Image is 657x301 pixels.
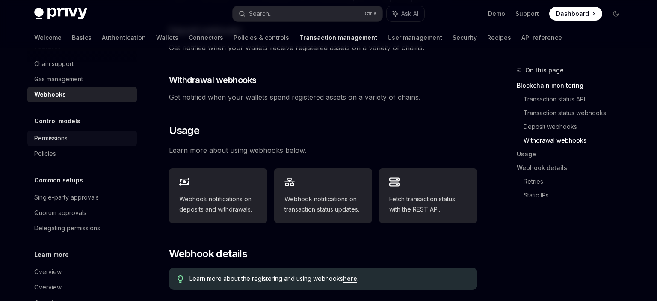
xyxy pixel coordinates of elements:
span: On this page [525,65,564,75]
svg: Tip [178,275,183,283]
a: Usage [517,147,630,161]
div: Gas management [34,74,83,84]
div: Chain support [34,59,74,69]
img: dark logo [34,8,87,20]
button: Toggle dark mode [609,7,623,21]
a: Security [453,27,477,48]
a: Quorum approvals [27,205,137,221]
a: Static IPs [524,188,630,202]
a: Single-party approvals [27,190,137,205]
span: Ask AI [401,9,418,18]
a: Overview [27,280,137,295]
a: User management [388,27,442,48]
a: Webhook notifications on deposits and withdrawals. [169,168,267,223]
a: Recipes [487,27,511,48]
a: Webhook details [517,161,630,175]
a: Authentication [102,27,146,48]
a: Policies [27,146,137,161]
h5: Common setups [34,175,83,185]
a: Demo [488,9,505,18]
div: Quorum approvals [34,208,86,218]
span: Webhook details [169,247,247,261]
h5: Learn more [34,250,69,260]
span: Webhook notifications on transaction status updates. [284,194,362,215]
div: Search... [249,9,273,19]
a: Support [515,9,539,18]
span: Withdrawal webhooks [169,74,257,86]
a: Chain support [27,56,137,72]
a: Gas management [27,72,137,87]
a: here [343,275,357,283]
span: Learn more about the registering and using webhooks . [189,274,469,283]
button: Search...CtrlK [233,6,382,21]
a: Transaction management [299,27,377,48]
a: API reference [521,27,562,48]
a: Dashboard [549,7,602,21]
h5: Control models [34,116,80,126]
a: Webhook notifications on transaction status updates. [274,168,373,223]
div: Webhooks [34,89,66,100]
span: Usage [169,124,199,137]
div: Overview [34,282,62,292]
div: Overview [34,267,62,277]
a: Basics [72,27,92,48]
a: Transaction status webhooks [524,106,630,120]
div: Single-party approvals [34,192,99,203]
a: Overview [27,264,137,280]
span: Get notified when your wallets spend registered assets on a variety of chains. [169,91,477,103]
a: Connectors [189,27,223,48]
a: Withdrawal webhooks [524,134,630,147]
a: Deposit webhooks [524,120,630,134]
span: Dashboard [556,9,589,18]
a: Permissions [27,131,137,146]
div: Policies [34,149,56,159]
a: Fetch transaction status with the REST API. [379,168,477,223]
a: Policies & controls [234,27,289,48]
a: Wallets [156,27,178,48]
span: Webhook notifications on deposits and withdrawals. [179,194,257,215]
a: Delegating permissions [27,221,137,236]
a: Webhooks [27,87,137,102]
div: Delegating permissions [34,223,100,233]
div: Permissions [34,133,68,143]
a: Transaction status API [524,92,630,106]
a: Retries [524,175,630,188]
a: Blockchain monitoring [517,79,630,92]
a: Welcome [34,27,62,48]
span: Ctrl K [364,10,377,17]
button: Ask AI [387,6,424,21]
span: Fetch transaction status with the REST API. [389,194,467,215]
span: Learn more about using webhooks below. [169,144,477,156]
